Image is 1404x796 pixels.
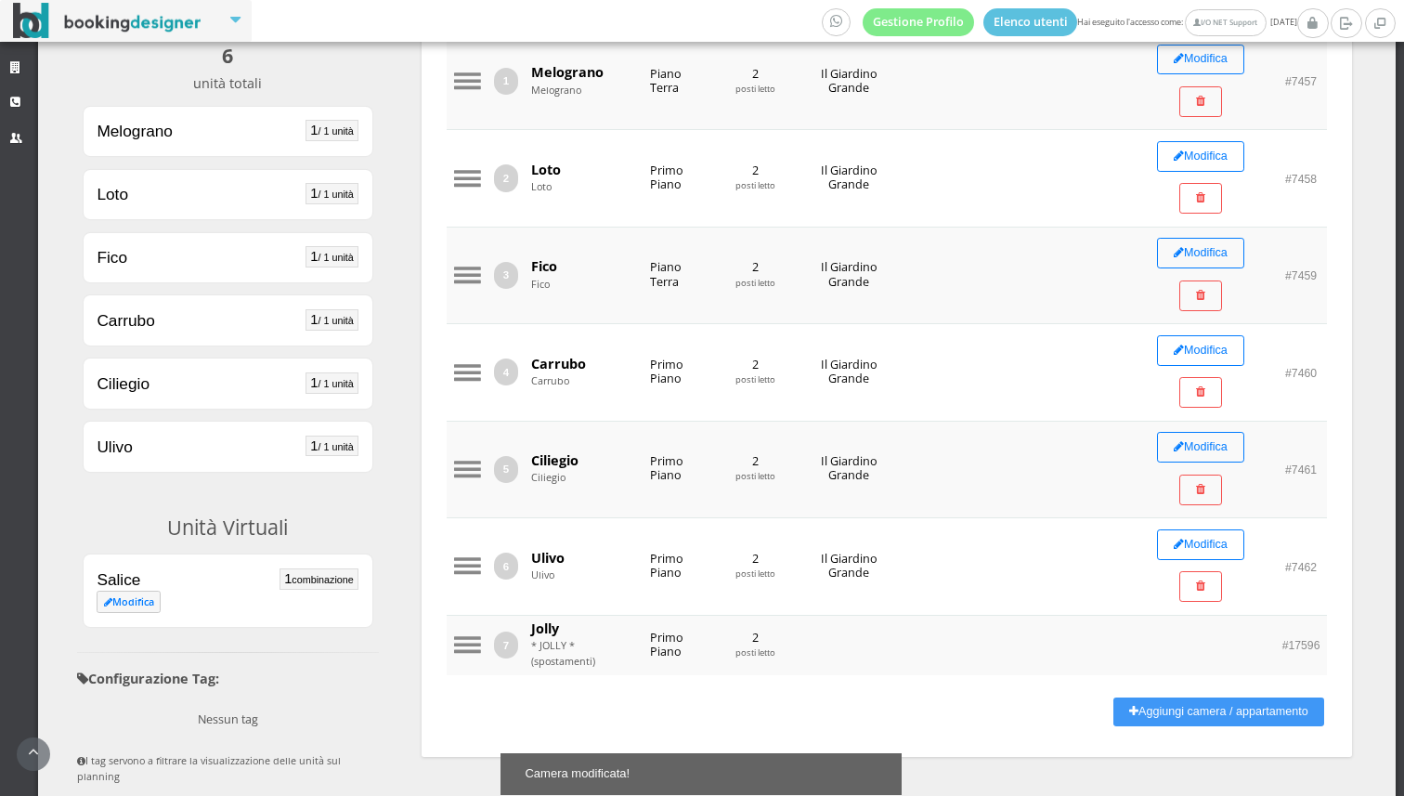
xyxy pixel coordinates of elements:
span: 5 [494,456,518,483]
a: Gestione Profilo [863,8,974,36]
div: Camera modificata! [513,765,890,783]
div: Melograno [97,120,358,143]
small: posti letto [735,83,775,95]
span: 2 [752,163,759,178]
div: Salice [97,568,358,592]
h5: Piano Terra [650,67,713,95]
span: / 1 unità [318,189,353,200]
h5: Nessun tag [77,696,379,743]
h5: Primo Piano [650,552,713,580]
small: posti letto [735,277,775,289]
small: 1 [305,309,359,331]
small: posti letto [735,470,775,482]
small: 1 [279,568,359,590]
small: Ulivo [531,568,554,581]
span: 2 [752,357,759,372]
small: 1 [305,183,359,204]
img: BookingDesigner.com [13,3,201,39]
button: Modifica [1157,432,1245,463]
small: I tag servono a filtrare la visualizzazione delle unità sul planning [77,753,341,783]
b: Loto [531,161,561,178]
small: #7457 [1285,75,1317,88]
h5: Il Giardino Grande [799,67,899,95]
h5: Primo Piano [650,163,713,191]
button: Aggiungi camera / appartamento [1113,698,1324,726]
h5: Primo Piano [650,358,713,385]
small: Loto [531,179,552,193]
button: Modifica [1157,45,1245,75]
span: 6 [494,553,518,580]
small: #7461 [1285,463,1317,476]
h4: unità totali [77,75,379,91]
span: / 1 unità [318,125,353,137]
span: 4 [494,359,518,385]
small: #17596 [1282,639,1320,652]
span: / 1 unità [318,441,353,452]
div: Ciliegio [97,372,358,396]
small: Fico [531,277,550,291]
span: combinazione [292,574,354,585]
a: I/O NET Support [1185,9,1266,36]
h5: Piano Terra [650,260,713,288]
h3: Unità Virtuali [77,515,379,540]
small: Melograno [531,83,581,97]
small: posti letto [735,373,775,385]
span: 7 [494,632,518,659]
small: #7459 [1285,269,1317,282]
h5: Primo Piano [650,631,713,659]
div: Carrubo [97,309,358,333]
div: Loto [97,183,358,206]
b: 6 [222,42,233,69]
small: Carrubo [531,373,569,387]
a: Elenco utenti [983,8,1078,36]
span: / 1 unità [318,378,353,389]
span: 2 [752,630,759,646]
small: 1 [305,372,359,394]
span: 2 [494,164,518,191]
span: 2 [752,453,759,469]
b: Melograno [531,63,604,81]
button: Modifica [1157,238,1245,268]
div: Fico [97,246,358,269]
h5: Il Giardino Grande [799,163,899,191]
small: posti letto [735,646,775,659]
span: Hai eseguito l'accesso come: [DATE] [822,8,1297,36]
span: 3 [494,262,518,289]
span: 2 [752,551,759,567]
button: Modifica [1157,141,1245,172]
small: posti letto [735,179,775,191]
h5: Il Giardino Grande [799,260,899,288]
small: 1 [305,436,359,457]
b: Ulivo [531,549,565,567]
small: Ciliegio [531,470,565,484]
small: 1 [305,246,359,268]
h5: Il Giardino Grande [799,358,899,385]
small: #7462 [1285,561,1317,574]
span: 2 [752,259,759,275]
h5: Primo Piano [650,454,713,482]
h5: Il Giardino Grande [799,454,899,482]
small: 1 [305,120,359,141]
span: 1 [494,68,518,95]
span: / 1 unità [318,252,353,263]
span: 2 [752,66,759,82]
b: Configurazione Tag: [77,670,219,687]
small: posti letto [735,568,775,580]
b: Carrubo [531,355,586,372]
small: #7460 [1285,367,1317,380]
b: Jolly [531,620,559,637]
b: Fico [531,257,557,275]
h5: Il Giardino Grande [799,552,899,580]
button: Modifica [1157,335,1245,366]
a: Modifica [97,591,161,613]
small: * JOLLY * (spostamenti) [531,638,595,668]
button: Modifica [1157,529,1245,560]
small: #7458 [1285,173,1317,186]
b: Ciliegio [531,451,578,469]
span: / 1 unità [318,315,353,326]
div: Ulivo [97,436,358,459]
